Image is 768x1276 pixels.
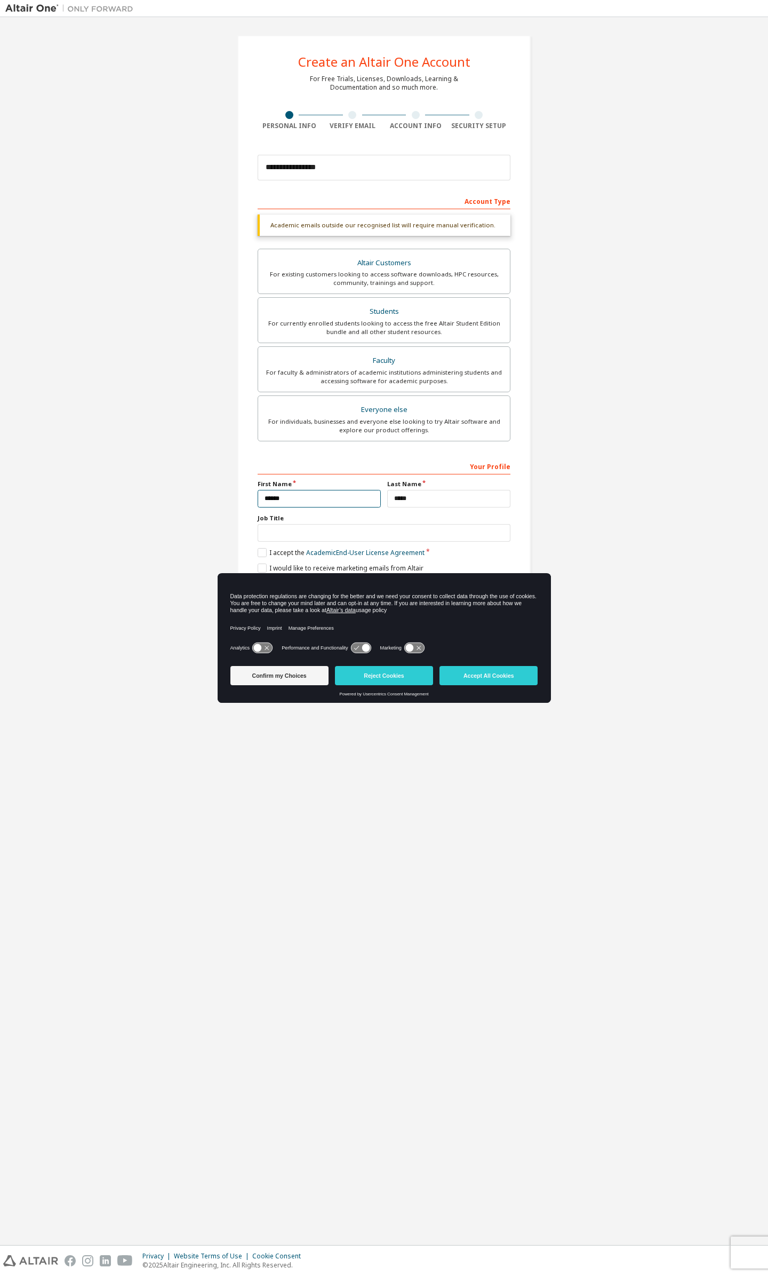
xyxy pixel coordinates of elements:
div: Everyone else [265,402,503,417]
div: Privacy [142,1252,174,1261]
div: Security Setup [447,122,511,130]
div: Account Info [384,122,447,130]
img: linkedin.svg [100,1255,111,1266]
p: © 2025 Altair Engineering, Inc. All Rights Reserved. [142,1261,307,1270]
div: For currently enrolled students looking to access the free Altair Student Edition bundle and all ... [265,319,503,336]
div: Cookie Consent [252,1252,307,1261]
img: altair_logo.svg [3,1255,58,1266]
div: For individuals, businesses and everyone else looking to try Altair software and explore our prod... [265,417,503,434]
div: Website Terms of Use [174,1252,252,1261]
img: Altair One [5,3,139,14]
div: Your Profile [258,457,510,474]
div: Verify Email [321,122,385,130]
div: Create an Altair One Account [298,56,470,68]
img: facebook.svg [65,1255,76,1266]
div: Academic emails outside our recognised list will require manual verification. [258,215,510,236]
div: Altair Customers [265,256,503,271]
div: For faculty & administrators of academic institutions administering students and accessing softwa... [265,368,503,385]
div: For Free Trials, Licenses, Downloads, Learning & Documentation and so much more. [310,75,458,92]
div: Account Type [258,192,510,209]
div: Students [265,304,503,319]
label: First Name [258,480,381,488]
a: Academic End-User License Agreement [306,548,425,557]
img: instagram.svg [82,1255,93,1266]
div: Personal Info [258,122,321,130]
label: Job Title [258,514,510,522]
div: Faculty [265,353,503,368]
label: Last Name [387,480,510,488]
img: youtube.svg [117,1255,133,1266]
label: I accept the [258,548,425,557]
label: I would like to receive marketing emails from Altair [258,564,423,573]
div: For existing customers looking to access software downloads, HPC resources, community, trainings ... [265,270,503,287]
